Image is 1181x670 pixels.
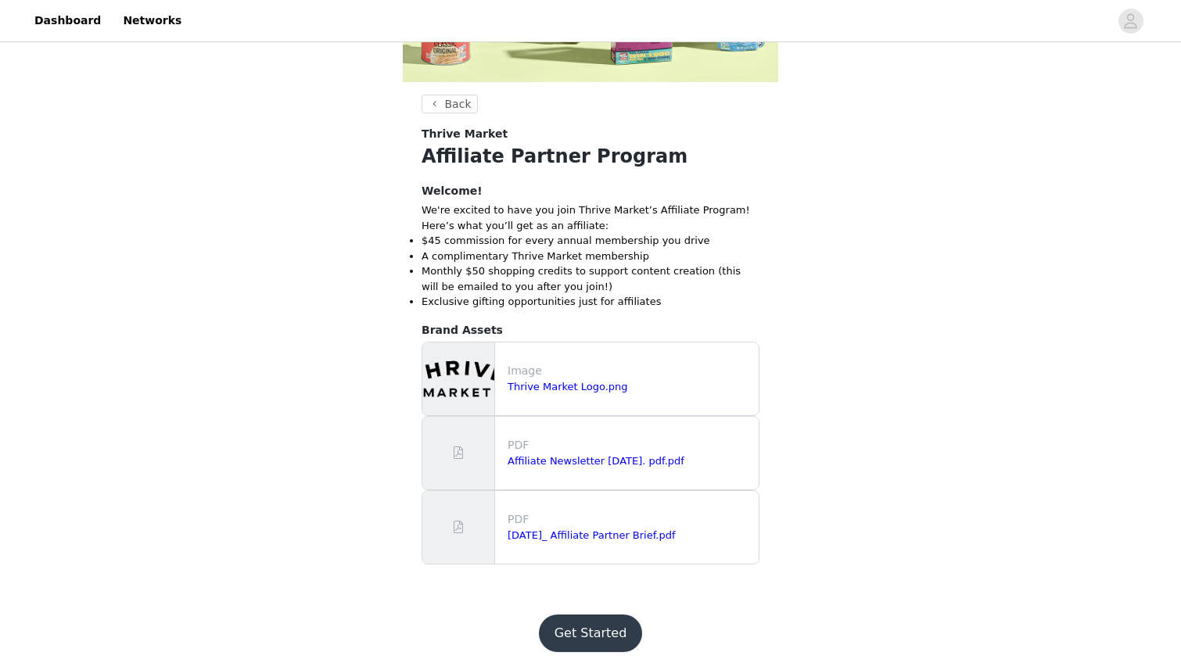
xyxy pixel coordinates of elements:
[539,614,643,652] button: Get Started
[422,202,759,233] p: We're excited to have you join Thrive Market’s Affiliate Program! Here’s what you’ll get as an af...
[422,183,759,199] h4: Welcome!
[422,126,508,142] span: Thrive Market
[422,249,759,264] li: A complimentary Thrive Market membership
[422,263,759,294] li: Monthly $50 shopping credits to support content creation (this will be emailed to you after you j...
[422,342,494,415] img: file
[508,381,628,392] a: Thrive Market Logo.png
[422,142,759,170] h1: Affiliate Partner Program
[1123,9,1138,34] div: avatar
[508,437,752,453] p: PDF
[508,363,752,379] p: Image
[508,529,676,541] a: [DATE]_ Affiliate Partner Brief.pdf
[113,3,191,38] a: Networks
[25,3,110,38] a: Dashboard
[422,95,478,113] button: Back
[422,294,759,310] li: Exclusive gifting opportunities just for affiliates
[422,233,759,249] li: $45 commission for every annual membership you drive
[508,511,752,528] p: PDF
[508,455,684,467] a: Affiliate Newsletter [DATE]. pdf.pdf
[422,322,759,339] h4: Brand Assets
